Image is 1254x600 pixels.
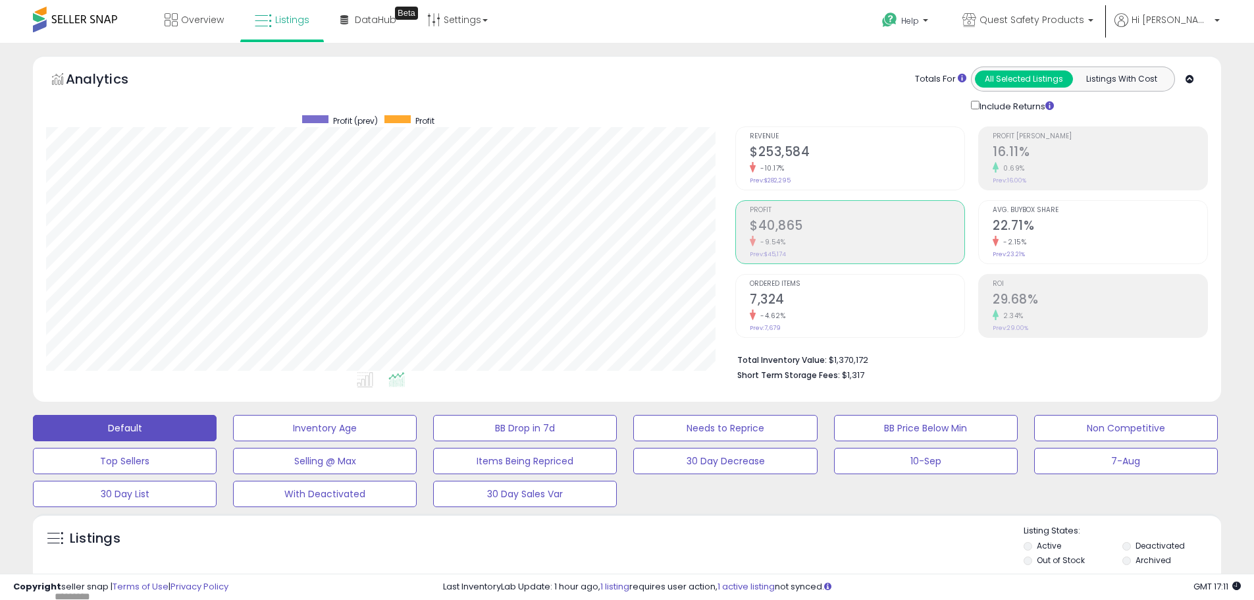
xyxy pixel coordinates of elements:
[113,580,169,593] a: Terms of Use
[993,144,1207,162] h2: 16.11%
[750,177,791,184] small: Prev: $282,295
[415,115,434,126] span: Profit
[993,281,1207,288] span: ROI
[756,311,785,321] small: -4.62%
[395,7,418,20] div: Tooltip anchor
[999,237,1026,247] small: -2.15%
[737,369,840,381] b: Short Term Storage Fees:
[1114,13,1220,43] a: Hi [PERSON_NAME]
[872,2,941,43] a: Help
[233,448,417,474] button: Selling @ Max
[750,324,781,332] small: Prev: 7,679
[756,237,785,247] small: -9.54%
[737,354,827,366] b: Total Inventory Value:
[756,163,785,173] small: -10.17%
[1136,555,1171,566] label: Archived
[633,415,817,441] button: Needs to Reprice
[993,207,1207,214] span: Avg. Buybox Share
[1132,13,1211,26] span: Hi [PERSON_NAME]
[999,163,1025,173] small: 0.69%
[66,70,154,92] h5: Analytics
[750,133,964,140] span: Revenue
[13,581,228,593] div: seller snap | |
[13,580,61,593] strong: Copyright
[1072,70,1170,88] button: Listings With Cost
[1037,555,1085,566] label: Out of Stock
[718,580,775,593] a: 1 active listing
[980,13,1084,26] span: Quest Safety Products
[355,13,396,26] span: DataHub
[961,98,1070,113] div: Include Returns
[33,481,217,507] button: 30 Day List
[993,133,1207,140] span: Profit [PERSON_NAME]
[443,581,1241,593] div: Last InventoryLab Update: 1 hour ago, requires user action, not synced.
[1136,540,1185,551] label: Deactivated
[33,448,217,474] button: Top Sellers
[901,15,919,26] span: Help
[433,448,617,474] button: Items Being Repriced
[999,311,1024,321] small: 2.34%
[233,481,417,507] button: With Deactivated
[433,415,617,441] button: BB Drop in 7d
[433,481,617,507] button: 30 Day Sales Var
[1024,525,1221,537] p: Listing States:
[70,530,120,548] h5: Listings
[750,250,786,258] small: Prev: $45,174
[1193,580,1241,593] span: 2025-08-11 17:11 GMT
[1034,448,1218,474] button: 7-Aug
[170,580,228,593] a: Privacy Policy
[750,207,964,214] span: Profit
[881,12,898,28] i: Get Help
[750,218,964,236] h2: $40,865
[842,369,864,381] span: $1,317
[993,218,1207,236] h2: 22.71%
[600,580,629,593] a: 1 listing
[233,415,417,441] button: Inventory Age
[975,70,1073,88] button: All Selected Listings
[750,281,964,288] span: Ordered Items
[750,144,964,162] h2: $253,584
[737,351,1198,367] li: $1,370,172
[915,73,966,86] div: Totals For
[333,115,378,126] span: Profit (prev)
[181,13,224,26] span: Overview
[1034,415,1218,441] button: Non Competitive
[834,448,1018,474] button: 10-Sep
[750,292,964,310] h2: 7,324
[834,415,1018,441] button: BB Price Below Min
[275,13,309,26] span: Listings
[33,415,217,441] button: Default
[993,292,1207,310] h2: 29.68%
[993,250,1025,258] small: Prev: 23.21%
[993,177,1026,184] small: Prev: 16.00%
[1037,540,1061,551] label: Active
[633,448,817,474] button: 30 Day Decrease
[993,324,1028,332] small: Prev: 29.00%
